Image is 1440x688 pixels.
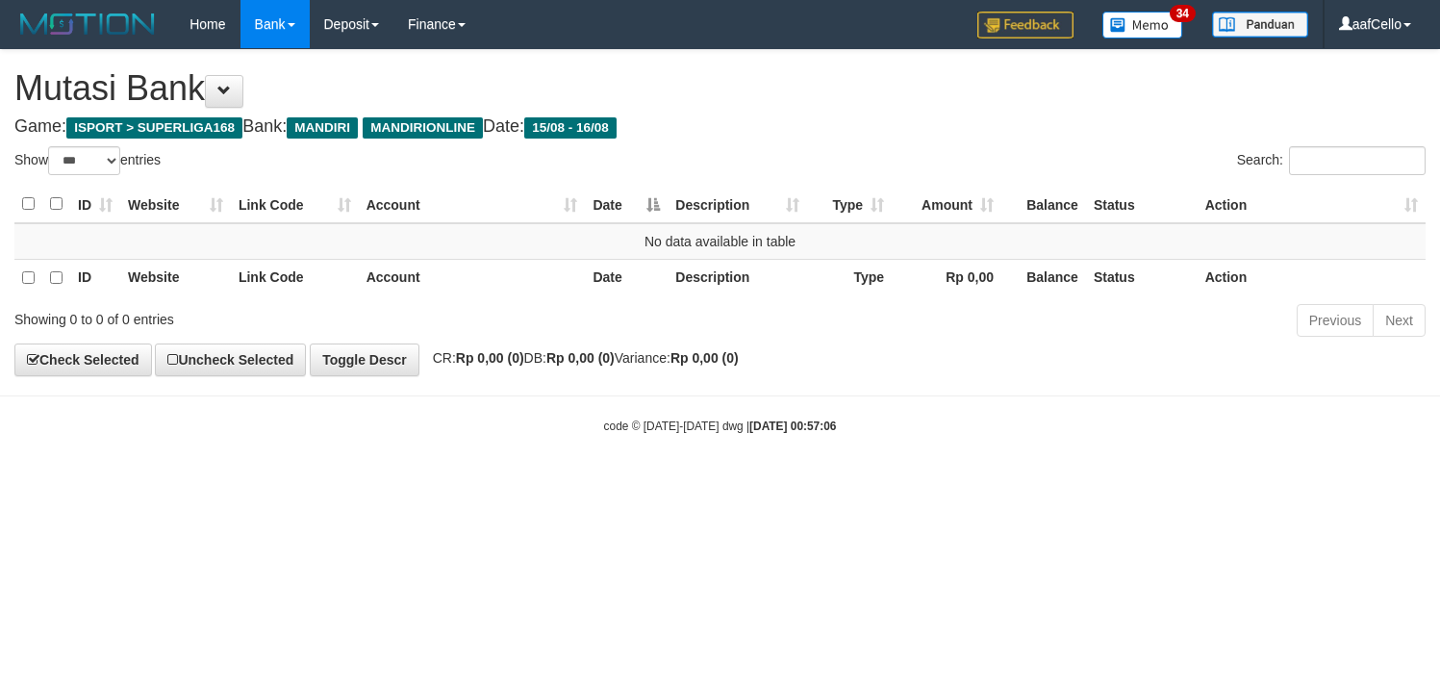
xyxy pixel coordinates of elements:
[670,350,739,366] strong: Rp 0,00 (0)
[70,186,120,223] th: ID: activate to sort column ascending
[1297,304,1374,337] a: Previous
[456,350,524,366] strong: Rp 0,00 (0)
[1212,12,1308,38] img: panduan.png
[14,302,586,329] div: Showing 0 to 0 of 0 entries
[1198,186,1426,223] th: Action: activate to sort column ascending
[1001,186,1086,223] th: Balance
[524,117,617,139] span: 15/08 - 16/08
[48,146,120,175] select: Showentries
[310,344,419,376] a: Toggle Descr
[668,259,807,296] th: Description
[1102,12,1183,38] img: Button%20Memo.svg
[287,117,358,139] span: MANDIRI
[231,186,359,223] th: Link Code: activate to sort column ascending
[668,186,807,223] th: Description: activate to sort column ascending
[1373,304,1426,337] a: Next
[120,259,231,296] th: Website
[14,223,1426,260] td: No data available in table
[604,420,837,433] small: code © [DATE]-[DATE] dwg |
[14,117,1426,137] h4: Game: Bank: Date:
[363,117,483,139] span: MANDIRIONLINE
[66,117,242,139] span: ISPORT > SUPERLIGA168
[892,259,1001,296] th: Rp 0,00
[546,350,615,366] strong: Rp 0,00 (0)
[977,12,1074,38] img: Feedback.jpg
[807,259,892,296] th: Type
[1086,259,1198,296] th: Status
[120,186,231,223] th: Website: activate to sort column ascending
[1086,186,1198,223] th: Status
[14,69,1426,108] h1: Mutasi Bank
[359,186,586,223] th: Account: activate to sort column ascending
[1170,5,1196,22] span: 34
[231,259,359,296] th: Link Code
[155,344,306,376] a: Uncheck Selected
[1237,146,1426,175] label: Search:
[70,259,120,296] th: ID
[892,186,1001,223] th: Amount: activate to sort column ascending
[807,186,892,223] th: Type: activate to sort column ascending
[423,350,739,366] span: CR: DB: Variance:
[14,10,161,38] img: MOTION_logo.png
[1289,146,1426,175] input: Search:
[585,259,668,296] th: Date
[1198,259,1426,296] th: Action
[749,420,836,433] strong: [DATE] 00:57:06
[14,146,161,175] label: Show entries
[585,186,668,223] th: Date: activate to sort column descending
[359,259,586,296] th: Account
[14,344,152,376] a: Check Selected
[1001,259,1086,296] th: Balance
